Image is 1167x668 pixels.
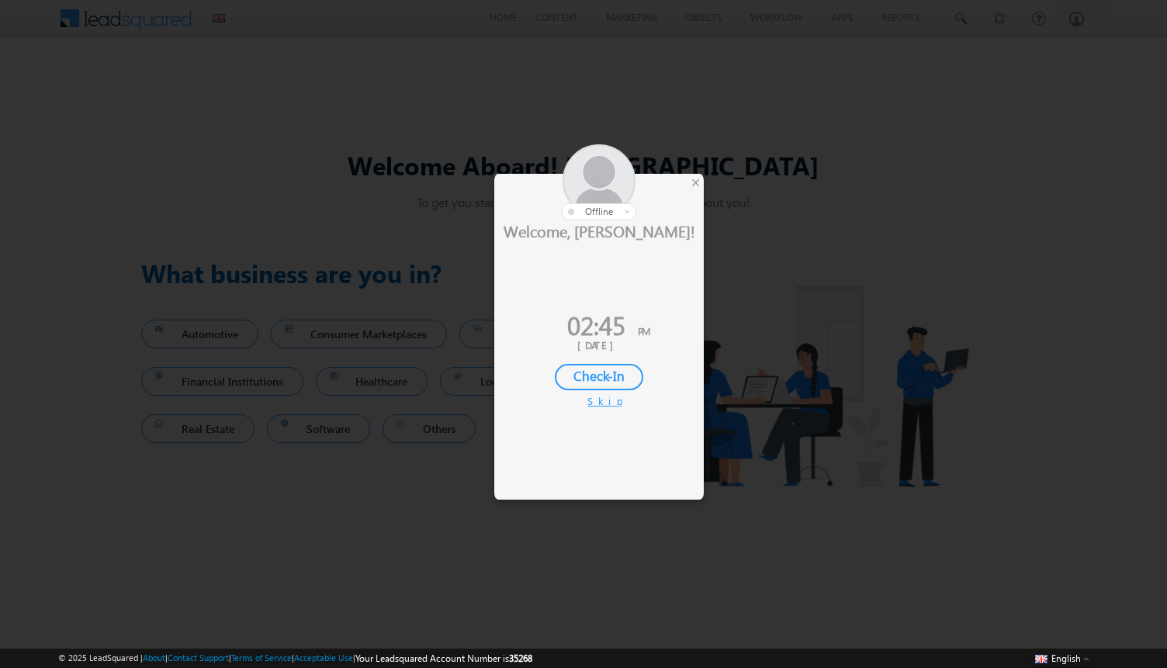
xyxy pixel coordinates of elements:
span: English [1051,652,1081,664]
div: Welcome, [PERSON_NAME]! [494,220,704,241]
a: Terms of Service [231,652,292,663]
span: 02:45 [567,307,625,342]
div: Check-In [555,364,643,390]
a: About [143,652,165,663]
span: © 2025 LeadSquared | | | | | [58,651,532,666]
span: PM [638,324,650,337]
div: Skip [587,394,611,408]
div: [DATE] [506,338,692,352]
span: Your Leadsquared Account Number is [355,652,532,664]
button: English [1031,649,1093,667]
span: offline [585,206,613,217]
span: 35268 [509,652,532,664]
a: Acceptable Use [294,652,353,663]
div: × [687,174,704,191]
a: Contact Support [168,652,229,663]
